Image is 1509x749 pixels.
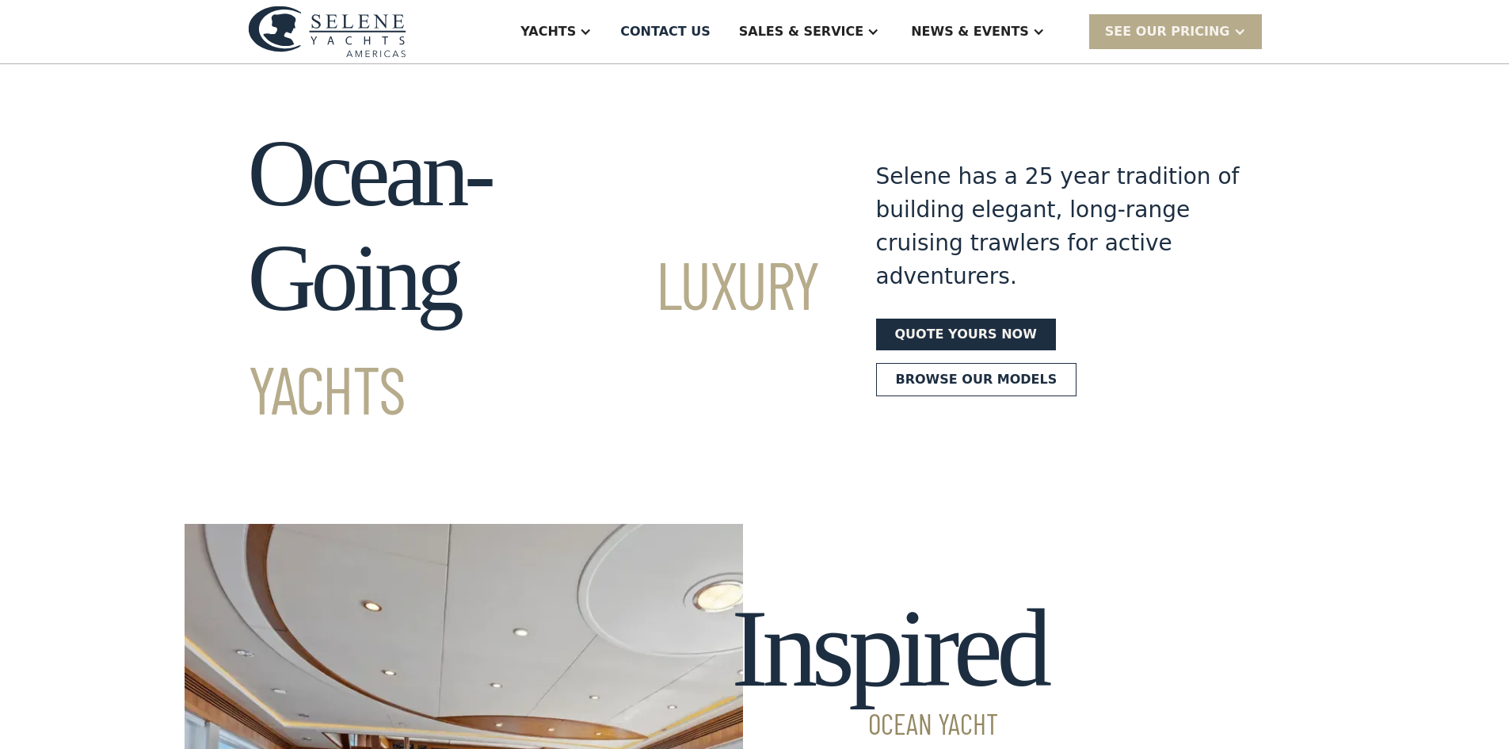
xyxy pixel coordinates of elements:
h1: Ocean-Going [248,121,819,435]
div: Sales & Service [739,22,863,41]
div: SEE Our Pricing [1105,22,1230,41]
div: Selene has a 25 year tradition of building elegant, long-range cruising trawlers for active adven... [876,160,1240,293]
span: Ocean Yacht [731,709,1046,738]
a: Browse our models [876,363,1077,396]
div: Contact US [620,22,711,41]
div: Yachts [520,22,576,41]
div: SEE Our Pricing [1089,14,1262,48]
span: Luxury Yachts [248,243,819,428]
img: logo [248,6,406,57]
a: Quote yours now [876,319,1056,350]
div: News & EVENTS [911,22,1029,41]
